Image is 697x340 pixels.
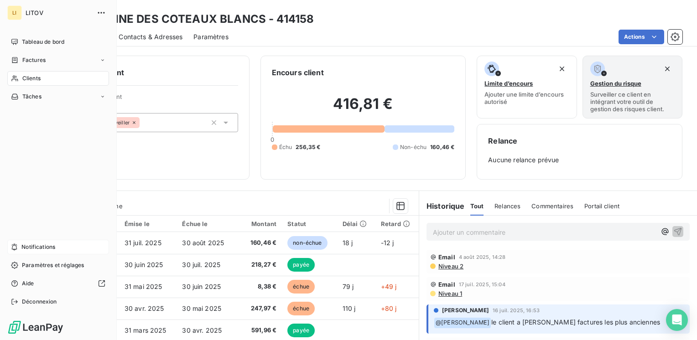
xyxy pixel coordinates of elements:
span: Portail client [584,202,619,210]
span: échue [287,280,315,294]
span: Commentaires [531,202,573,210]
img: Logo LeanPay [7,320,64,335]
span: 31 mars 2025 [125,326,166,334]
h6: Encours client [272,67,324,78]
span: 79 j [343,283,354,290]
span: payée [287,258,315,272]
a: Paramètres et réglages [7,258,109,273]
a: Clients [7,71,109,86]
span: @ [PERSON_NAME] [434,318,491,328]
div: Échue le [182,220,230,227]
span: 591,96 € [241,326,276,335]
span: Factures [22,56,46,64]
span: 247,97 € [241,304,276,313]
span: Surveiller ce client en intégrant votre outil de gestion des risques client. [590,91,675,113]
h6: Relance [488,135,671,146]
span: 31 mai 2025 [125,283,162,290]
div: Statut [287,220,332,227]
span: Paramètres [193,32,229,41]
span: Email [438,253,455,261]
span: échue [287,302,315,315]
span: 31 juil. 2025 [125,239,161,247]
span: Tâches [22,93,42,101]
a: Factures [7,53,109,67]
span: Limite d’encours [484,80,533,87]
span: non-échue [287,236,327,250]
span: 160,46 € [241,238,276,247]
span: 18 j [343,239,353,247]
span: Email [438,281,455,288]
h3: DOMAINE DES COTEAUX BLANCS - 414158 [80,11,314,27]
a: Aide [7,276,109,291]
span: Propriétés Client [73,93,238,106]
span: 218,27 € [241,260,276,269]
span: Aide [22,279,34,288]
span: +49 j [381,283,397,290]
span: 160,46 € [430,143,454,151]
span: [PERSON_NAME] [442,306,489,314]
span: 8,38 € [241,282,276,291]
span: 30 avr. 2025 [125,304,164,312]
div: Retard [381,220,413,227]
a: Tableau de bord [7,35,109,49]
h2: 416,81 € [272,95,455,122]
div: Émise le [125,220,172,227]
div: Open Intercom Messenger [666,309,688,331]
span: Non-échu [400,143,427,151]
span: 256,35 € [296,143,320,151]
button: Actions [619,30,664,44]
span: Échu [279,143,292,151]
span: Clients [22,74,41,82]
span: 0 [270,136,274,143]
span: 110 j [343,304,356,312]
span: Ajouter une limite d’encours autorisé [484,91,569,105]
div: Délai [343,220,370,227]
span: Contacts & Adresses [119,32,182,41]
span: 30 mai 2025 [182,304,221,312]
span: 30 juin 2025 [182,283,221,290]
span: Gestion du risque [590,80,641,87]
button: Limite d’encoursAjouter une limite d’encours autorisé [477,56,577,118]
span: Aucune relance prévue [488,155,671,165]
span: payée [287,324,315,337]
button: Gestion du risqueSurveiller ce client en intégrant votre outil de gestion des risques client. [583,56,682,118]
span: 16 juil. 2025, 16:53 [493,308,540,313]
div: LI [7,5,22,20]
span: LITOV [26,9,91,16]
span: Niveau 1 [437,290,462,297]
span: 30 avr. 2025 [182,326,222,334]
span: Niveau 2 [437,263,463,270]
span: 30 juin 2025 [125,261,163,268]
div: Montant [241,220,276,227]
h6: Informations client [55,67,238,78]
span: 17 juil. 2025, 15:04 [459,282,505,287]
span: Tout [470,202,484,210]
span: Paramètres et réglages [22,261,84,269]
input: Ajouter une valeur [140,118,147,127]
span: 30 juil. 2025 [182,261,220,268]
span: Relances [494,202,520,210]
span: -12 j [381,239,394,247]
h6: Historique [419,201,465,211]
span: Notifications [21,243,55,251]
span: Tableau de bord [22,38,64,46]
span: +80 j [381,304,397,312]
span: 30 août 2025 [182,239,224,247]
span: le client a [PERSON_NAME] factures les plus anciennes [491,318,660,326]
span: 4 août 2025, 14:28 [459,254,506,260]
span: Déconnexion [22,298,57,306]
a: Tâches [7,89,109,104]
